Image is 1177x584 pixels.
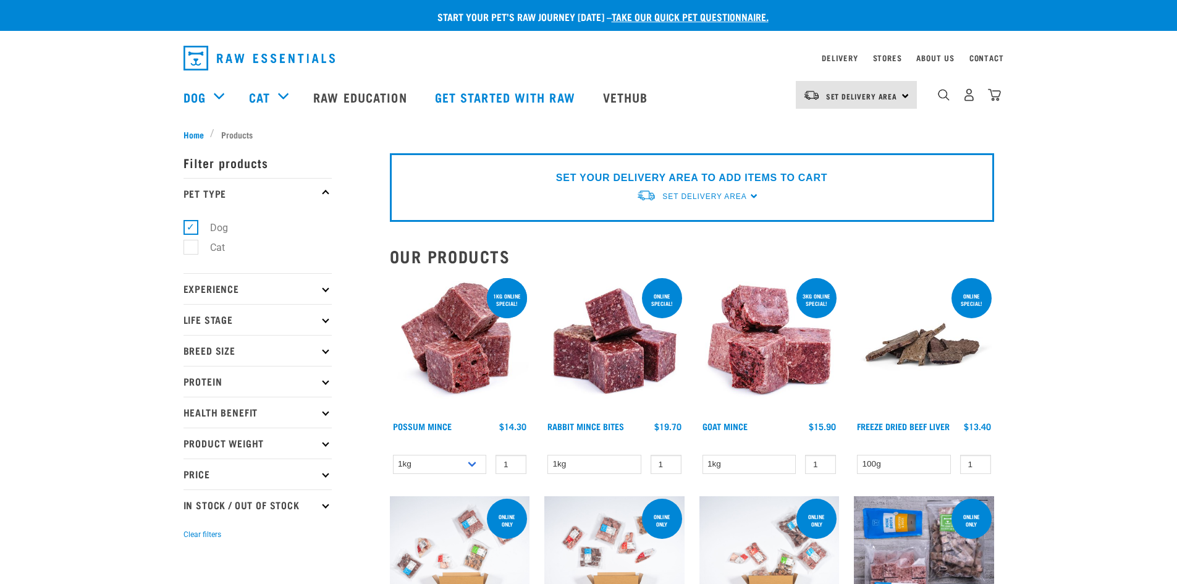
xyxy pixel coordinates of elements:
[184,128,204,141] span: Home
[702,424,748,428] a: Goat Mince
[651,455,681,474] input: 1
[857,424,950,428] a: Freeze Dried Beef Liver
[184,304,332,335] p: Life Stage
[301,72,422,122] a: Raw Education
[809,421,836,431] div: $15.90
[873,56,902,60] a: Stores
[556,171,827,185] p: SET YOUR DELIVERY AREA TO ADD ITEMS TO CART
[826,94,898,98] span: Set Delivery Area
[654,421,681,431] div: $19.70
[190,220,233,235] label: Dog
[423,72,591,122] a: Get started with Raw
[796,287,837,313] div: 3kg online special!
[184,147,332,178] p: Filter products
[916,56,954,60] a: About Us
[190,240,230,255] label: Cat
[963,88,976,101] img: user.png
[636,189,656,202] img: van-moving.png
[796,507,837,533] div: Online Only
[184,128,211,141] a: Home
[184,428,332,459] p: Product Weight
[662,192,746,201] span: Set Delivery Area
[174,41,1004,75] nav: dropdown navigation
[612,14,769,19] a: take our quick pet questionnaire.
[184,397,332,428] p: Health Benefit
[951,507,992,533] div: online only
[184,88,206,106] a: Dog
[487,507,527,533] div: Online Only
[642,287,682,313] div: ONLINE SPECIAL!
[496,455,526,474] input: 1
[951,287,992,313] div: ONLINE SPECIAL!
[499,421,526,431] div: $14.30
[184,366,332,397] p: Protein
[184,46,335,70] img: Raw Essentials Logo
[393,424,452,428] a: Possum Mince
[249,88,270,106] a: Cat
[487,287,527,313] div: 1kg online special!
[805,455,836,474] input: 1
[184,128,994,141] nav: breadcrumbs
[960,455,991,474] input: 1
[969,56,1004,60] a: Contact
[184,273,332,304] p: Experience
[642,507,682,533] div: Online Only
[591,72,664,122] a: Vethub
[184,489,332,520] p: In Stock / Out Of Stock
[547,424,624,428] a: Rabbit Mince Bites
[854,276,994,416] img: Stack Of Freeze Dried Beef Liver For Pets
[822,56,858,60] a: Delivery
[184,459,332,489] p: Price
[390,247,994,266] h2: Our Products
[699,276,840,416] img: 1077 Wild Goat Mince 01
[988,88,1001,101] img: home-icon@2x.png
[390,276,530,416] img: 1102 Possum Mince 01
[184,335,332,366] p: Breed Size
[964,421,991,431] div: $13.40
[544,276,685,416] img: Whole Minced Rabbit Cubes 01
[938,89,950,101] img: home-icon-1@2x.png
[184,178,332,209] p: Pet Type
[803,90,820,101] img: van-moving.png
[184,529,221,540] button: Clear filters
